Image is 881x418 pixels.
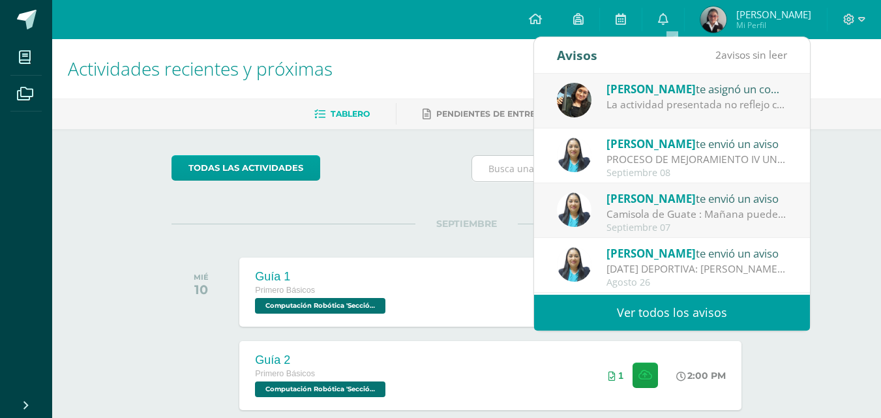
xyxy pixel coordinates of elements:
[557,83,591,117] img: afbb90b42ddb8510e0c4b806fbdf27cc.png
[606,190,788,207] div: te envió un aviso
[436,109,548,119] span: Pendientes de entrega
[676,370,726,381] div: 2:00 PM
[314,104,370,125] a: Tablero
[472,156,761,181] input: Busca una actividad próxima aquí...
[255,286,315,295] span: Primero Básicos
[255,298,385,314] span: Computación Robótica 'Sección Única'
[606,136,696,151] span: [PERSON_NAME]
[68,56,333,81] span: Actividades recientes y próximas
[255,369,315,378] span: Primero Básicos
[606,207,788,222] div: Camisola de Guate : Mañana pueden llegar con la playera de la selección siempre aportando su cola...
[606,152,788,167] div: PROCESO DE MEJORAMIENTO IV UNIDAD: Bendiciones a cada uno El día de hoy estará disponible el comp...
[606,222,788,233] div: Septiembre 07
[715,48,787,62] span: avisos sin leer
[534,295,810,331] a: Ver todos los avisos
[606,277,788,288] div: Agosto 26
[557,192,591,227] img: 49168807a2b8cca0ef2119beca2bd5ad.png
[736,8,811,21] span: [PERSON_NAME]
[255,270,389,284] div: Guía 1
[423,104,548,125] a: Pendientes de entrega
[608,370,623,381] div: Archivos entregados
[700,7,726,33] img: d4646545995ae82894aa9954e72e3c1d.png
[194,282,209,297] div: 10
[618,370,623,381] span: 1
[172,155,320,181] a: todas las Actividades
[606,135,788,152] div: te envió un aviso
[606,168,788,179] div: Septiembre 08
[194,273,209,282] div: MIÉ
[415,218,518,230] span: SEPTIEMBRE
[255,353,389,367] div: Guía 2
[606,261,788,276] div: MAÑANA DEPORTIVA: Nivel Básico y Diversificado Los esperamos mañana en nuestra mañana deportiva "...
[557,138,591,172] img: 49168807a2b8cca0ef2119beca2bd5ad.png
[606,191,696,206] span: [PERSON_NAME]
[606,245,788,261] div: te envió un aviso
[606,82,696,97] span: [PERSON_NAME]
[606,97,788,112] div: La actividad presentada no reflejo coordinación ni los 3 ritmos solicitados
[255,381,385,397] span: Computación Robótica 'Sección Única'
[557,37,597,73] div: Avisos
[557,247,591,282] img: 49168807a2b8cca0ef2119beca2bd5ad.png
[331,109,370,119] span: Tablero
[606,80,788,97] div: te asignó un comentario en 'Stomp' para 'Educación Artística'
[736,20,811,31] span: Mi Perfil
[606,246,696,261] span: [PERSON_NAME]
[715,48,721,62] span: 2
